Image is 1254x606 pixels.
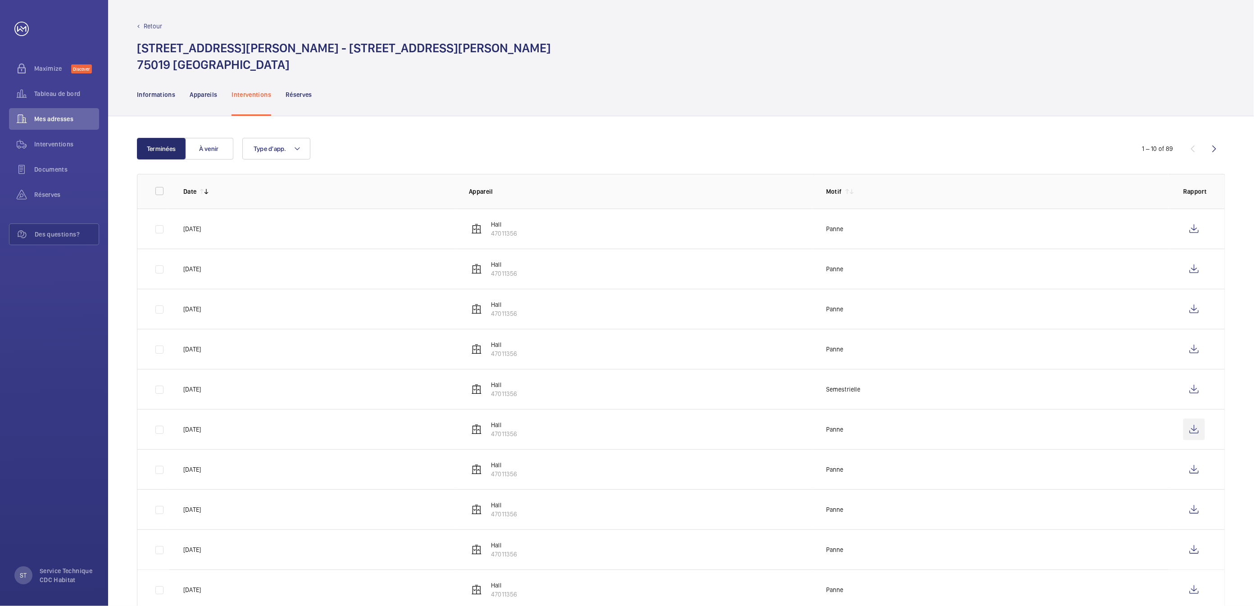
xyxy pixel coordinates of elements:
[471,464,482,475] img: elevator.svg
[471,424,482,435] img: elevator.svg
[826,425,844,434] p: Panne
[183,264,201,273] p: [DATE]
[491,260,517,269] p: Hall
[71,64,92,73] span: Discover
[826,585,844,594] p: Panne
[826,505,844,514] p: Panne
[826,305,844,314] p: Panne
[491,429,517,438] p: 47011356
[183,465,201,474] p: [DATE]
[491,300,517,309] p: Hall
[471,264,482,274] img: elevator.svg
[491,309,517,318] p: 47011356
[491,550,517,559] p: 47011356
[1183,187,1207,196] p: Rapport
[471,344,482,355] img: elevator.svg
[826,345,844,354] p: Panne
[469,187,812,196] p: Appareil
[491,501,517,510] p: Hall
[183,345,201,354] p: [DATE]
[137,138,186,159] button: Terminées
[491,349,517,358] p: 47011356
[144,22,162,31] p: Retour
[471,384,482,395] img: elevator.svg
[183,585,201,594] p: [DATE]
[471,304,482,314] img: elevator.svg
[491,510,517,519] p: 47011356
[20,571,27,580] p: ST
[491,469,517,478] p: 47011356
[183,224,201,233] p: [DATE]
[491,541,517,550] p: Hall
[491,340,517,349] p: Hall
[242,138,310,159] button: Type d'app.
[1142,144,1173,153] div: 1 – 10 of 89
[826,187,842,196] p: Motif
[137,90,175,99] p: Informations
[491,460,517,469] p: Hall
[491,389,517,398] p: 47011356
[34,89,99,98] span: Tableau de bord
[826,465,844,474] p: Panne
[35,230,99,239] span: Des questions?
[137,40,551,73] h1: [STREET_ADDRESS][PERSON_NAME] - [STREET_ADDRESS][PERSON_NAME] 75019 [GEOGRAPHIC_DATA]
[491,269,517,278] p: 47011356
[183,385,201,394] p: [DATE]
[185,138,233,159] button: À venir
[34,140,99,149] span: Interventions
[826,224,844,233] p: Panne
[183,425,201,434] p: [DATE]
[183,305,201,314] p: [DATE]
[190,90,217,99] p: Appareils
[491,229,517,238] p: 47011356
[491,380,517,389] p: Hall
[232,90,271,99] p: Interventions
[286,90,312,99] p: Réserves
[491,590,517,599] p: 47011356
[183,187,196,196] p: Date
[491,220,517,229] p: Hall
[254,145,286,152] span: Type d'app.
[471,223,482,234] img: elevator.svg
[34,190,99,199] span: Réserves
[183,545,201,554] p: [DATE]
[491,420,517,429] p: Hall
[471,544,482,555] img: elevator.svg
[491,581,517,590] p: Hall
[34,64,71,73] span: Maximize
[34,165,99,174] span: Documents
[40,566,94,584] p: Service Technique CDC Habitat
[471,584,482,595] img: elevator.svg
[183,505,201,514] p: [DATE]
[471,504,482,515] img: elevator.svg
[826,385,860,394] p: Semestrielle
[34,114,99,123] span: Mes adresses
[826,264,844,273] p: Panne
[826,545,844,554] p: Panne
